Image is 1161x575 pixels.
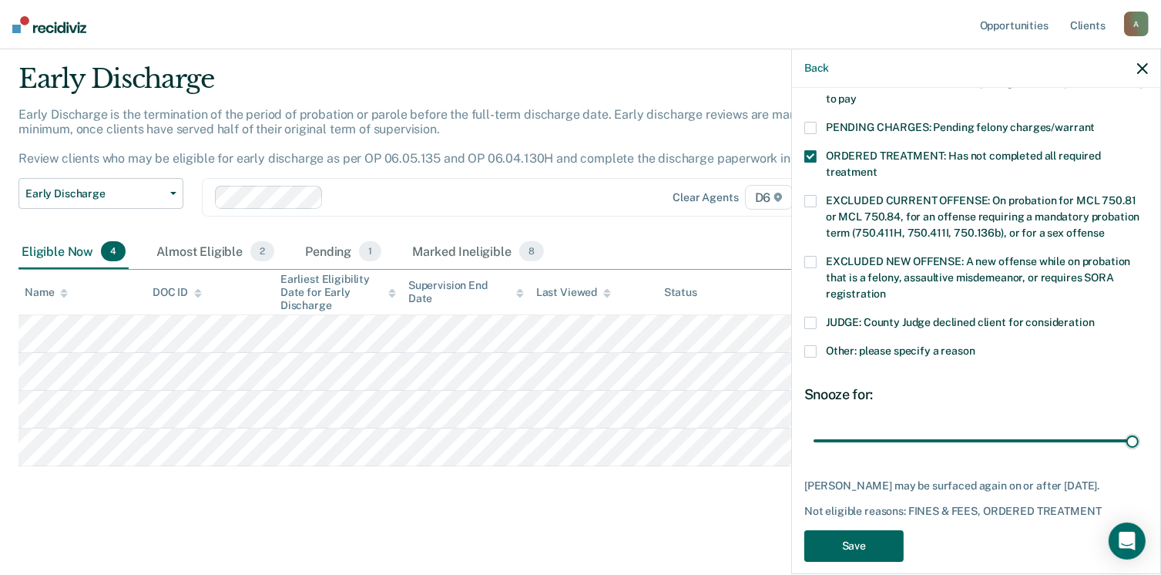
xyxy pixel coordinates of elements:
div: DOC ID [153,286,202,299]
div: Earliest Eligibility Date for Early Discharge [280,273,396,311]
p: Early Discharge is the termination of the period of probation or parole before the full-term disc... [18,107,847,166]
div: Early Discharge [18,63,889,107]
div: Snooze for: [804,386,1148,403]
div: Open Intercom Messenger [1109,523,1146,560]
div: Almost Eligible [153,235,277,269]
span: 4 [101,241,126,261]
div: A [1124,12,1149,36]
span: 2 [250,241,274,261]
div: Last Viewed [536,286,611,299]
span: 8 [519,241,544,261]
span: ORDERED TREATMENT: Has not completed all required treatment [826,150,1101,178]
div: Clear agents [673,191,738,204]
div: Eligible Now [18,235,129,269]
button: Save [804,530,904,562]
span: 1 [359,241,381,261]
div: Not eligible reasons: FINES & FEES, ORDERED TREATMENT [804,505,1148,518]
span: PENDING CHARGES: Pending felony charges/warrant [826,121,1095,133]
div: Supervision End Date [408,279,524,305]
span: JUDGE: County Judge declined client for consideration [826,316,1095,328]
div: Marked Ineligible [409,235,547,269]
div: Name [25,286,68,299]
div: [PERSON_NAME] may be surfaced again on or after [DATE]. [804,479,1148,493]
button: Back [804,62,829,75]
img: Recidiviz [12,16,86,33]
span: Early Discharge [25,187,164,200]
div: Status [664,286,697,299]
span: Other: please specify a reason [826,345,975,357]
div: Pending [302,235,384,269]
span: EXCLUDED NEW OFFENSE: A new offense while on probation that is a felony, assaultive misdemeanor, ... [826,255,1130,300]
span: EXCLUDED CURRENT OFFENSE: On probation for MCL 750.81 or MCL 750.84, for an offense requiring a m... [826,194,1139,239]
span: D6 [745,185,794,210]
